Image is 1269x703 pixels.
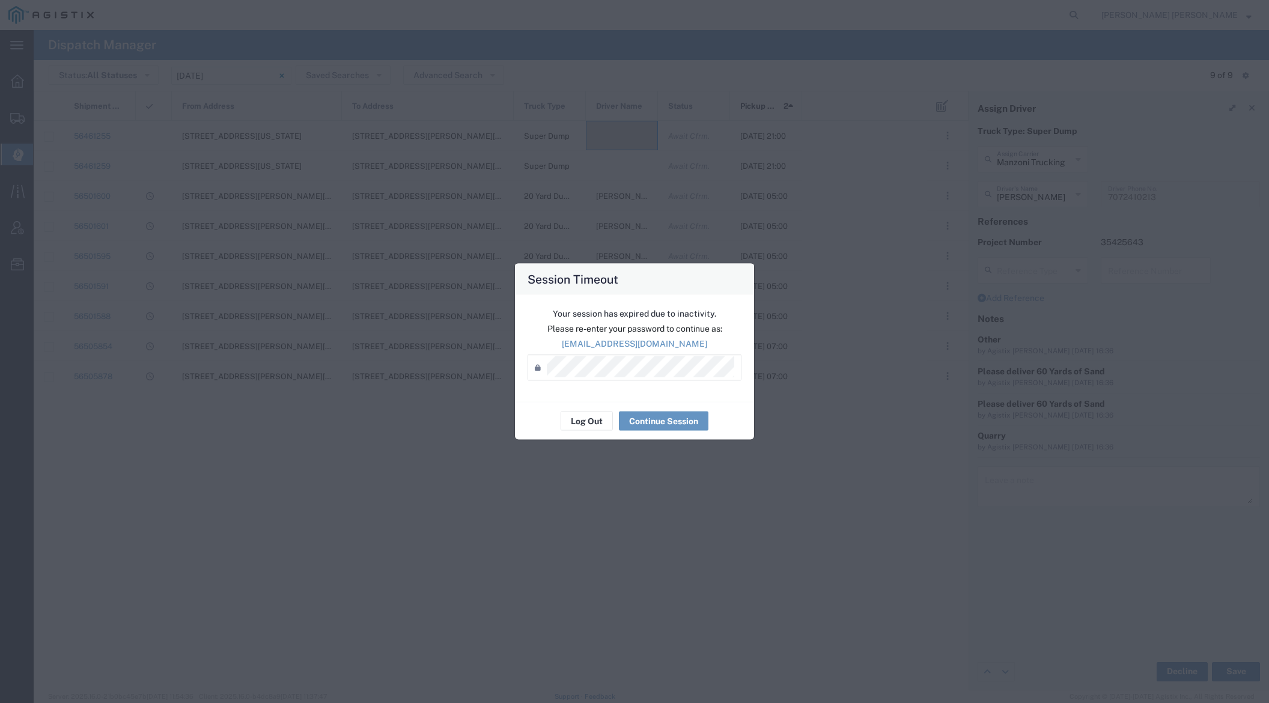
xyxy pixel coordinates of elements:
p: Your session has expired due to inactivity. [528,308,741,320]
p: Please re-enter your password to continue as: [528,323,741,335]
p: [EMAIL_ADDRESS][DOMAIN_NAME] [528,338,741,350]
h4: Session Timeout [528,270,618,288]
button: Log Out [561,412,613,431]
button: Continue Session [619,412,708,431]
